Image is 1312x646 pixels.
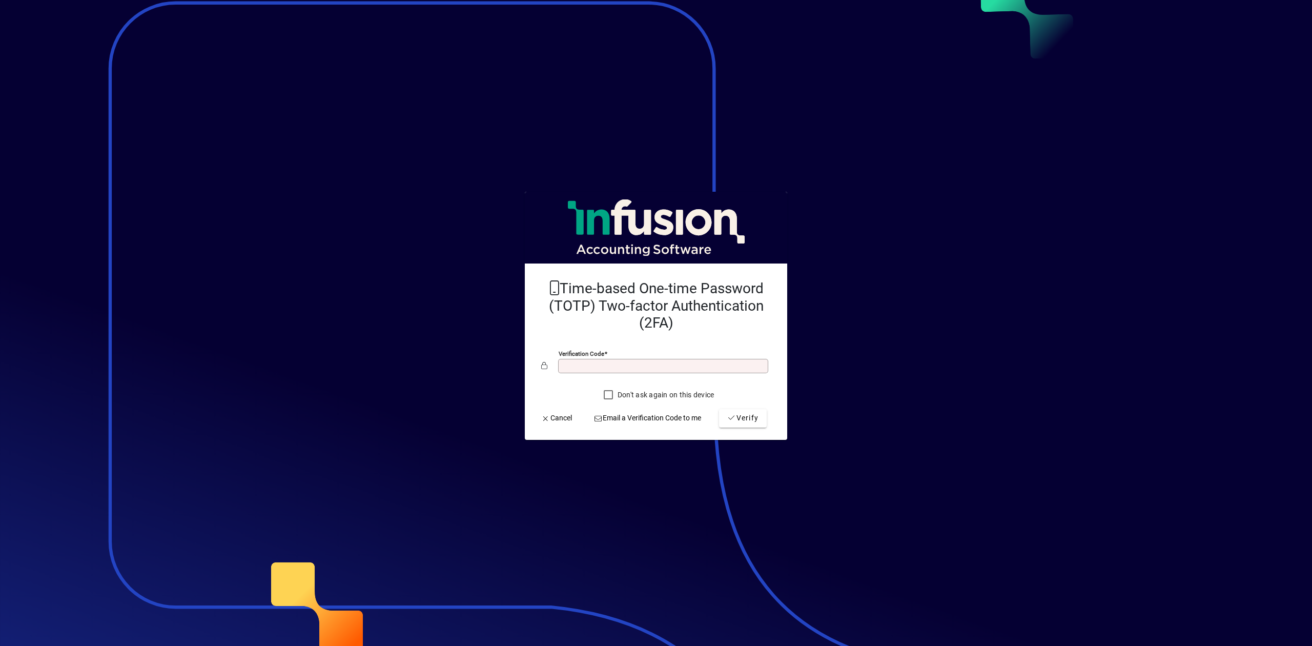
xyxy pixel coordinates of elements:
[559,350,604,357] mat-label: Verification code
[616,390,714,400] label: Don't ask again on this device
[727,413,758,423] span: Verify
[537,409,576,428] button: Cancel
[594,413,702,423] span: Email a Verification Code to me
[590,409,706,428] button: Email a Verification Code to me
[719,409,767,428] button: Verify
[541,280,771,332] h2: Time-based One-time Password (TOTP) Two-factor Authentication (2FA)
[541,413,572,423] span: Cancel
